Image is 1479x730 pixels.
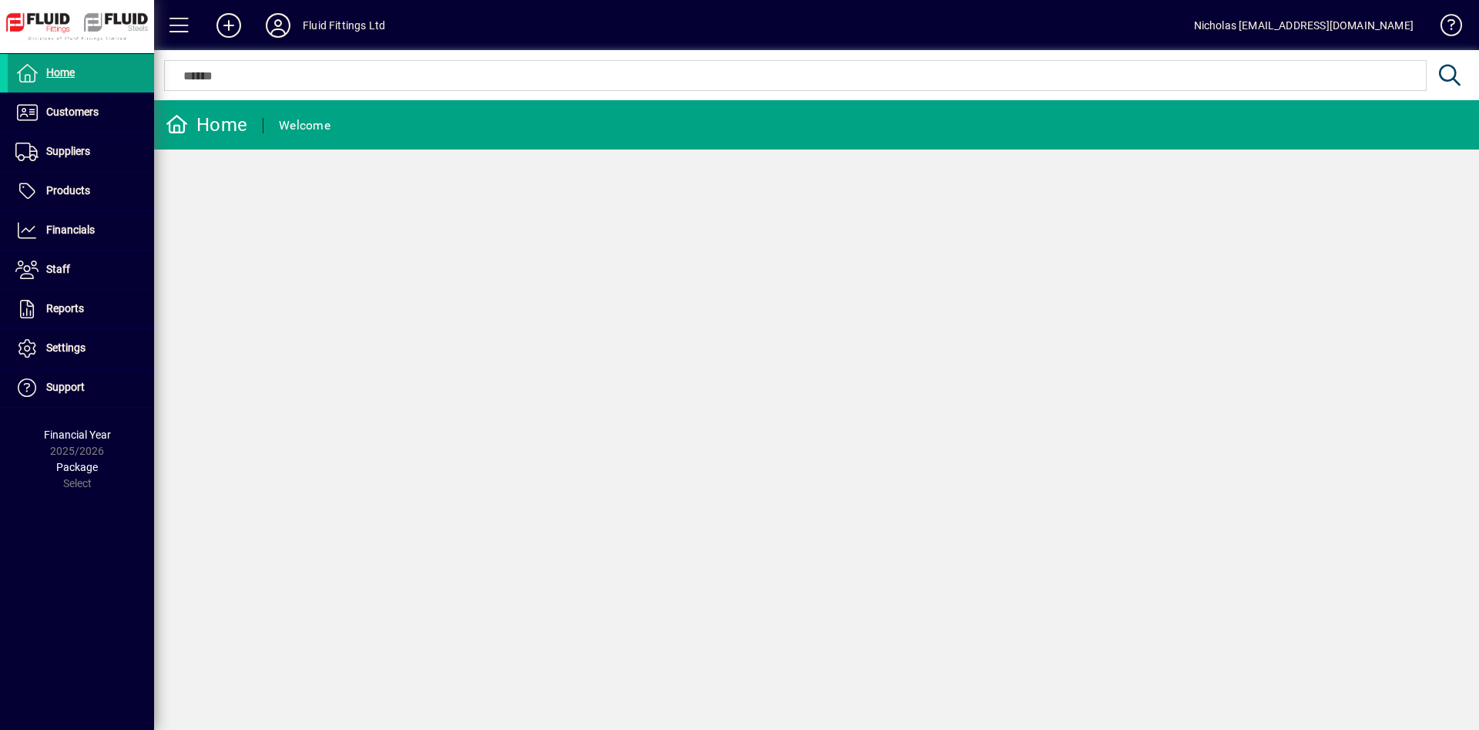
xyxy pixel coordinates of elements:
div: Nicholas [EMAIL_ADDRESS][DOMAIN_NAME] [1194,13,1414,38]
span: Settings [46,341,86,354]
a: Reports [8,290,154,328]
span: Financial Year [44,429,111,441]
div: Welcome [279,113,330,138]
a: Financials [8,211,154,250]
button: Add [204,12,253,39]
span: Reports [46,302,84,315]
a: Suppliers [8,133,154,171]
a: Staff [8,251,154,289]
span: Products [46,184,90,197]
a: Support [8,368,154,407]
span: Financials [46,224,95,236]
span: Package [56,461,98,473]
span: Customers [46,106,99,118]
span: Staff [46,263,70,275]
a: Knowledge Base [1429,3,1460,53]
span: Support [46,381,85,393]
div: Fluid Fittings Ltd [303,13,385,38]
a: Customers [8,93,154,132]
span: Home [46,66,75,79]
a: Products [8,172,154,210]
a: Settings [8,329,154,368]
span: Suppliers [46,145,90,157]
button: Profile [253,12,303,39]
div: Home [166,113,247,137]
